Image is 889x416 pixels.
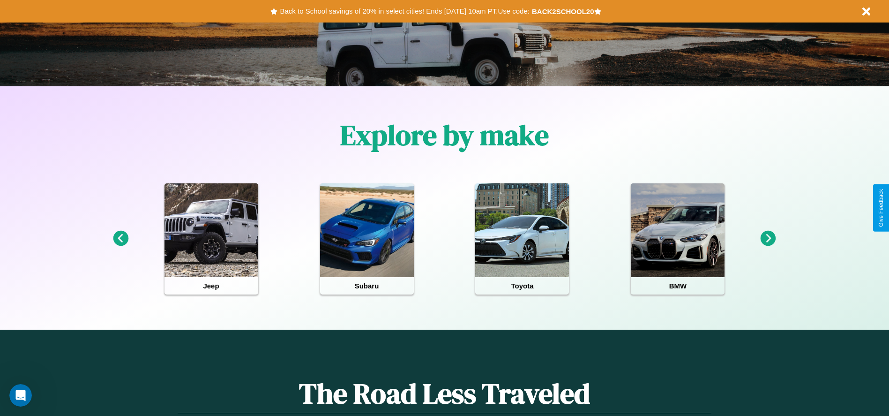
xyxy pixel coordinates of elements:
div: Give Feedback [878,189,884,227]
b: BACK2SCHOOL20 [532,8,594,15]
h4: BMW [631,277,725,295]
h4: Toyota [475,277,569,295]
h1: The Road Less Traveled [178,374,711,413]
iframe: Intercom live chat [9,384,32,407]
h1: Explore by make [340,116,549,154]
h4: Subaru [320,277,414,295]
button: Back to School savings of 20% in select cities! Ends [DATE] 10am PT.Use code: [277,5,531,18]
h4: Jeep [164,277,258,295]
